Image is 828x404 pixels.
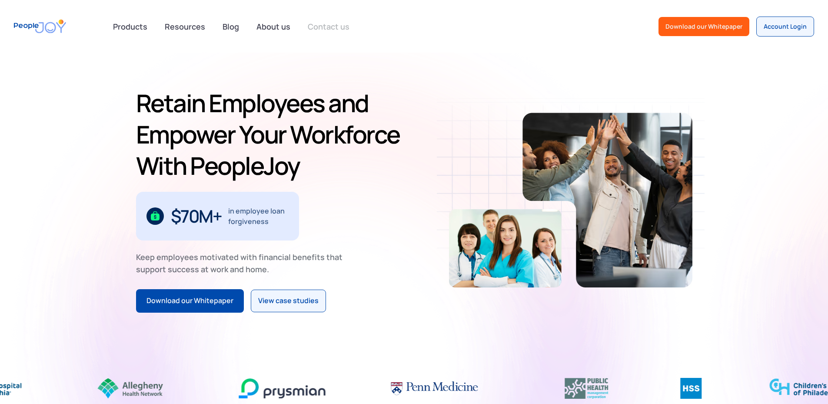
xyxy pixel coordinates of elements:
[251,17,296,36] a: About us
[251,290,326,312] a: View case studies
[658,17,749,36] a: Download our Whitepaper
[136,87,411,181] h1: Retain Employees and Empower Your Workforce With PeopleJoy
[665,22,742,31] div: Download our Whitepaper
[136,289,244,313] a: Download our Whitepaper
[764,22,807,31] div: Account Login
[522,113,692,287] img: Retain-Employees-PeopleJoy
[146,295,233,307] div: Download our Whitepaper
[228,206,289,227] div: in employee loan forgiveness
[136,192,299,240] div: 1 / 3
[136,251,350,275] div: Keep employees motivated with financial benefits that support success at work and home.
[108,18,153,35] div: Products
[217,17,244,36] a: Blog
[756,17,814,37] a: Account Login
[171,209,222,223] div: $70M+
[303,17,355,36] a: Contact us
[14,14,66,39] a: home
[258,295,319,307] div: View case studies
[160,17,210,36] a: Resources
[449,209,562,287] img: Retain-Employees-PeopleJoy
